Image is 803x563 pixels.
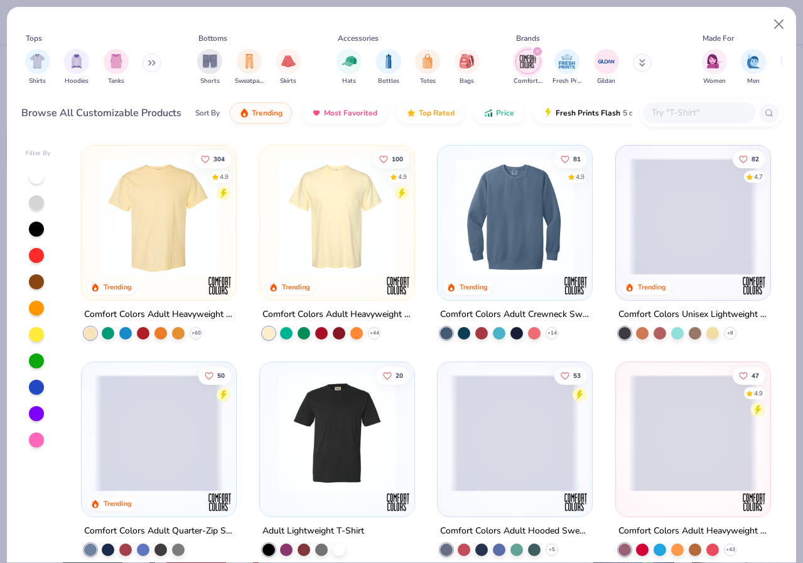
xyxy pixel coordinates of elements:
button: Most Favorited [302,102,387,124]
div: Filter By [26,149,51,158]
span: Bags [460,77,474,86]
button: Trending [230,102,292,124]
img: Comfort Colors logo [741,489,766,514]
div: Tops [26,33,42,44]
button: filter button [276,49,301,86]
img: Comfort Colors Image [519,52,537,71]
div: filter for Comfort Colors [514,49,542,86]
span: 100 [392,156,403,162]
button: filter button [104,49,129,86]
img: Men Image [746,54,760,68]
span: Fresh Prints Flash [556,108,620,118]
span: 81 [573,156,581,162]
div: filter for Gildan [594,49,619,86]
img: Hats Image [342,54,357,68]
img: Shirts Image [30,54,45,68]
img: Comfort Colors logo [385,272,410,298]
img: flash.gif [543,108,553,118]
button: filter button [415,49,440,86]
div: filter for Women [702,49,727,86]
div: 4.9 [576,172,585,181]
img: 1f2d2499-41e0-44f5-b794-8109adf84418 [450,158,579,275]
img: most_fav.gif [311,108,321,118]
img: 029b8af0-80e6-406f-9fdc-fdf898547912 [94,158,224,275]
span: Fresh Prints [552,77,581,86]
span: Totes [420,77,436,86]
button: filter button [741,49,766,86]
img: Comfort Colors logo [741,272,766,298]
span: Top Rated [419,108,455,118]
img: Comfort Colors logo [563,272,588,298]
span: 50 [217,372,225,378]
div: Comfort Colors Adult Quarter-Zip Sweatshirt [84,523,234,539]
button: Like [554,367,587,384]
div: 4.7 [754,172,763,181]
button: Close [767,13,791,36]
button: Like [377,367,409,384]
div: filter for Men [741,49,766,86]
img: Comfort Colors logo [207,489,232,514]
img: Comfort Colors logo [385,489,410,514]
button: filter button [552,49,581,86]
span: + 14 [547,329,557,336]
div: Accessories [338,33,379,44]
button: filter button [337,49,362,86]
img: 284e3bdb-833f-4f21-a3b0-720291adcbd9 [272,158,402,275]
img: Sweatpants Image [242,54,256,68]
div: filter for Bags [455,49,480,86]
div: filter for Bottles [376,49,401,86]
button: Like [195,150,231,168]
button: filter button [235,49,264,86]
div: Browse All Customizable Products [21,105,181,121]
div: filter for Totes [415,49,440,86]
span: 53 [573,372,581,378]
div: 4.9 [398,172,407,181]
button: filter button [376,49,401,86]
button: Price [474,102,524,124]
div: Comfort Colors Adult Heavyweight RS Pocket T-Shirt [262,306,412,322]
button: filter button [514,49,542,86]
div: filter for Hoodies [64,49,89,86]
div: 4.9 [754,389,763,398]
span: + 43 [725,545,735,553]
img: Hoodies Image [70,54,84,68]
div: Made For [703,33,734,44]
div: filter for Fresh Prints [552,49,581,86]
div: Comfort Colors Unisex Lightweight Cotton Crewneck Sweatshirt [618,306,768,322]
button: filter button [594,49,619,86]
button: Like [373,150,409,168]
span: 20 [396,372,403,378]
div: Bottoms [198,33,227,44]
span: Hats [342,77,356,86]
button: filter button [197,49,222,86]
img: Comfort Colors logo [207,272,232,298]
span: + 60 [191,329,201,336]
span: Bottles [378,77,399,86]
img: Comfort Colors logo [563,489,588,514]
div: Brands [516,33,540,44]
span: 5 day delivery [623,106,669,121]
span: Skirts [280,77,296,86]
div: Comfort Colors Adult Heavyweight RS Long-Sleeve T-Shirt [618,523,768,539]
img: Tanks Image [109,54,123,68]
div: Comfort Colors Adult Heavyweight T-Shirt [84,306,234,322]
span: 82 [752,156,759,162]
div: Sort By [195,107,220,119]
div: filter for Skirts [276,49,301,86]
span: Gildan [597,77,615,86]
span: Hoodies [65,77,89,86]
img: 1ce13803-a197-4688-a694-5dfb15d1fceb [272,374,402,491]
span: Trending [252,108,283,118]
span: 304 [213,156,225,162]
img: trending.gif [239,108,249,118]
button: filter button [702,49,727,86]
button: filter button [455,49,480,86]
span: + 5 [549,545,555,553]
button: Like [554,150,587,168]
button: filter button [25,49,50,86]
img: Skirts Image [281,54,296,68]
img: Shorts Image [203,54,217,68]
span: Shorts [200,77,220,86]
span: Women [703,77,726,86]
button: Like [733,367,765,384]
